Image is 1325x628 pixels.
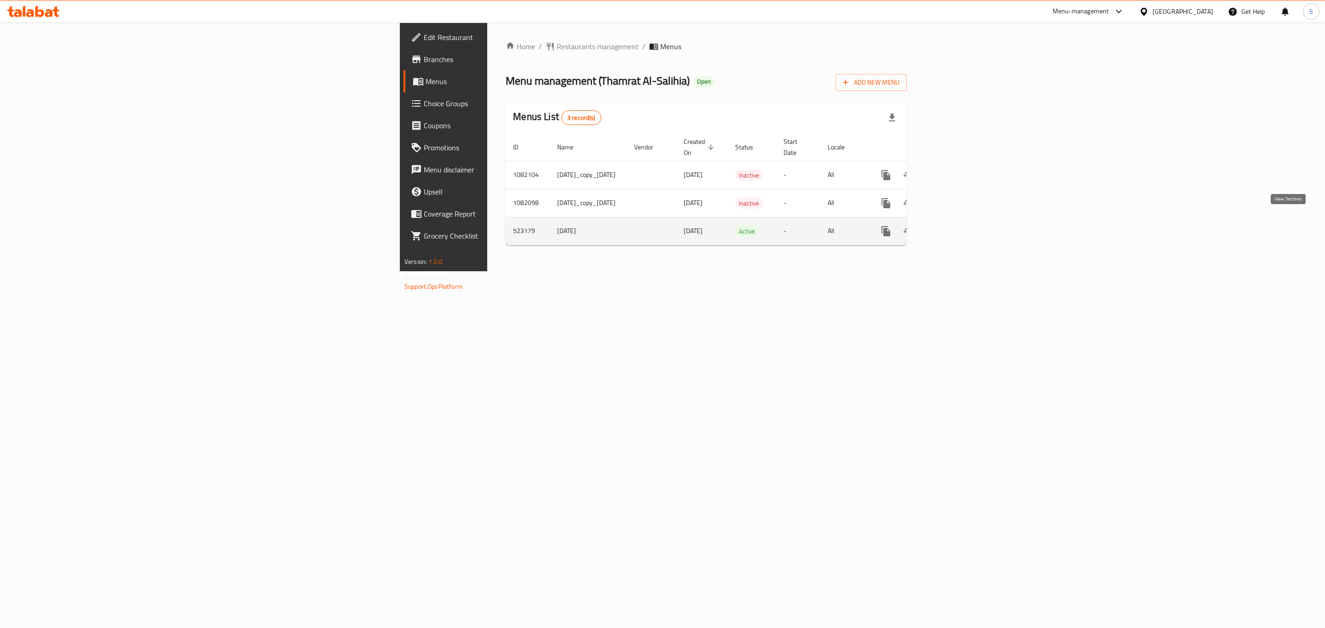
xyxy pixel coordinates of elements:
[424,230,614,241] span: Grocery Checklist
[424,186,614,197] span: Upsell
[820,189,868,217] td: All
[868,133,971,161] th: Actions
[404,256,427,268] span: Version:
[506,133,971,245] table: enhanced table
[881,107,903,129] div: Export file
[875,164,897,186] button: more
[404,271,447,283] span: Get support on:
[735,142,765,153] span: Status
[875,220,897,242] button: more
[1309,6,1313,17] span: S
[403,26,621,48] a: Edit Restaurant
[403,137,621,159] a: Promotions
[404,280,463,292] a: Support.OpsPlatform
[693,76,714,87] div: Open
[735,170,763,181] span: Inactive
[424,164,614,175] span: Menu disclaimer
[660,41,681,52] span: Menus
[835,74,907,91] button: Add New Menu
[424,98,614,109] span: Choice Groups
[820,217,868,245] td: All
[403,70,621,92] a: Menus
[424,120,614,131] span: Coupons
[684,225,703,237] span: [DATE]
[693,78,714,86] span: Open
[513,110,601,125] h2: Menus List
[557,142,585,153] span: Name
[735,198,763,209] span: Inactive
[403,92,621,114] a: Choice Groups
[506,41,907,52] nav: breadcrumb
[561,110,601,125] div: Total records count
[776,189,820,217] td: -
[634,142,665,153] span: Vendor
[403,48,621,70] a: Branches
[424,142,614,153] span: Promotions
[735,226,759,237] span: Active
[403,225,621,247] a: Grocery Checklist
[426,76,614,87] span: Menus
[820,161,868,189] td: All
[828,142,857,153] span: Locale
[843,77,899,88] span: Add New Menu
[776,161,820,189] td: -
[403,159,621,181] a: Menu disclaimer
[684,136,717,158] span: Created On
[897,192,919,214] button: Change Status
[1053,6,1109,17] div: Menu-management
[684,197,703,209] span: [DATE]
[783,136,809,158] span: Start Date
[403,181,621,203] a: Upsell
[424,32,614,43] span: Edit Restaurant
[642,41,645,52] li: /
[403,114,621,137] a: Coupons
[776,217,820,245] td: -
[403,203,621,225] a: Coverage Report
[875,192,897,214] button: more
[428,256,443,268] span: 1.0.0
[513,142,530,153] span: ID
[897,220,919,242] button: Change Status
[684,169,703,181] span: [DATE]
[897,164,919,186] button: Change Status
[562,114,601,122] span: 3 record(s)
[424,208,614,219] span: Coverage Report
[1152,6,1213,17] div: [GEOGRAPHIC_DATA]
[424,54,614,65] span: Branches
